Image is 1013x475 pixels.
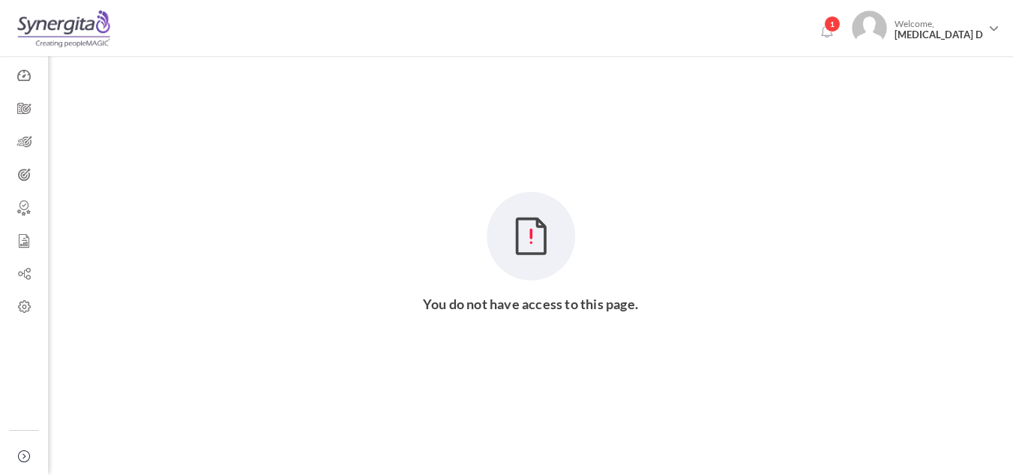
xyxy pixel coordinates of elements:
span: [MEDICAL_DATA] D [895,29,983,41]
span: 1 [824,16,841,32]
img: Photo [852,11,887,46]
a: Photo Welcome,[MEDICAL_DATA] D [846,5,1006,48]
img: Logo [17,10,110,47]
a: Notifications [814,20,838,44]
img: Emptyobjective.svg [486,191,576,281]
p: You do not have access to this page. [67,296,994,311]
span: Welcome, [887,11,987,48]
